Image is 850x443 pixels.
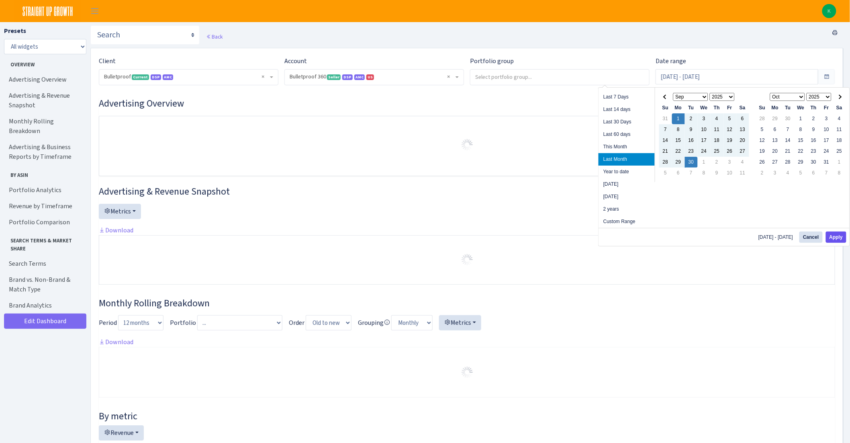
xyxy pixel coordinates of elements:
td: 6 [672,168,685,178]
label: Client [99,56,116,66]
th: We [795,103,807,113]
h3: Widget #2 [99,186,835,197]
td: 25 [833,146,846,157]
label: Period [99,318,117,328]
td: 30 [807,157,820,168]
td: 14 [659,135,672,146]
label: Order [289,318,304,328]
td: 8 [833,168,846,178]
td: 19 [756,146,769,157]
td: 4 [833,113,846,124]
a: Back [206,33,223,40]
td: 8 [795,124,807,135]
td: 27 [769,157,782,168]
td: 5 [756,124,769,135]
a: Monthly Rolling Breakdown [4,113,84,139]
a: Advertising & Business Reports by Timeframe [4,139,84,165]
td: 6 [769,124,782,135]
h3: Widget #38 [99,297,835,309]
button: Metrics [439,315,481,330]
td: 1 [698,157,711,168]
span: By ASIN [4,168,84,179]
td: 7 [685,168,698,178]
td: 18 [833,135,846,146]
a: Edit Dashboard [4,314,86,329]
td: 24 [820,146,833,157]
td: 17 [820,135,833,146]
th: Th [807,103,820,113]
li: Last 30 Days [599,116,655,128]
td: 9 [807,124,820,135]
td: 8 [672,124,685,135]
td: 13 [736,124,749,135]
label: Portfolio group [470,56,514,66]
td: 1 [833,157,846,168]
td: 7 [782,124,795,135]
span: Bulletproof 360 <span class="badge badge-success">Seller</span><span class="badge badge-primary">... [285,70,464,85]
img: Preloader [461,366,474,379]
span: Current [132,74,149,80]
td: 5 [795,168,807,178]
td: 23 [807,146,820,157]
td: 6 [736,113,749,124]
td: 11 [736,168,749,178]
span: Bulletproof <span class="badge badge-success">Current</span><span class="badge badge-primary">DSP... [104,73,268,81]
td: 22 [672,146,685,157]
td: 2 [685,113,698,124]
td: 10 [698,124,711,135]
td: 28 [756,113,769,124]
input: Select portfolio group... [470,70,649,84]
label: Portfolio [170,318,196,328]
th: Sa [833,103,846,113]
button: Revenue [99,425,144,441]
li: Last 60 days [599,128,655,141]
td: 7 [659,124,672,135]
th: Mo [769,103,782,113]
td: 4 [736,157,749,168]
td: 25 [711,146,723,157]
td: 21 [659,146,672,157]
td: 4 [711,113,723,124]
th: Mo [672,103,685,113]
h4: By metric [99,410,835,422]
td: 3 [698,113,711,124]
td: 20 [736,135,749,146]
th: Su [659,103,672,113]
td: 1 [672,113,685,124]
th: Tu [685,103,698,113]
th: Tu [782,103,795,113]
a: Brand vs. Non-Brand & Match Type [4,272,84,297]
td: 10 [723,168,736,178]
td: 31 [820,157,833,168]
span: Remove all items [447,73,450,81]
td: 29 [672,157,685,168]
td: 26 [756,157,769,168]
td: 7 [820,168,833,178]
a: Advertising Overview [4,72,84,88]
span: [DATE] - [DATE] [758,235,796,240]
a: Advertising & Revenue Snapshot [4,88,84,113]
td: 16 [807,135,820,146]
td: 26 [723,146,736,157]
span: Amazon Marketing Cloud [163,74,173,80]
li: 2 years [599,203,655,215]
a: Revenue by Timeframe [4,198,84,214]
li: Last 14 days [599,103,655,116]
span: Remove all items [262,73,264,81]
span: Seller [327,74,341,80]
button: Cancel [799,232,822,243]
td: 11 [833,124,846,135]
img: Kenzie Smith [822,4,836,18]
td: 4 [782,168,795,178]
th: Fr [723,103,736,113]
label: Presets [4,26,26,36]
a: Search Terms [4,256,84,272]
td: 9 [685,124,698,135]
td: 19 [723,135,736,146]
span: Amazon Marketing Cloud [354,74,365,80]
th: Sa [736,103,749,113]
td: 27 [736,146,749,157]
td: 17 [698,135,711,146]
button: Apply [826,232,846,243]
td: 2 [711,157,723,168]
